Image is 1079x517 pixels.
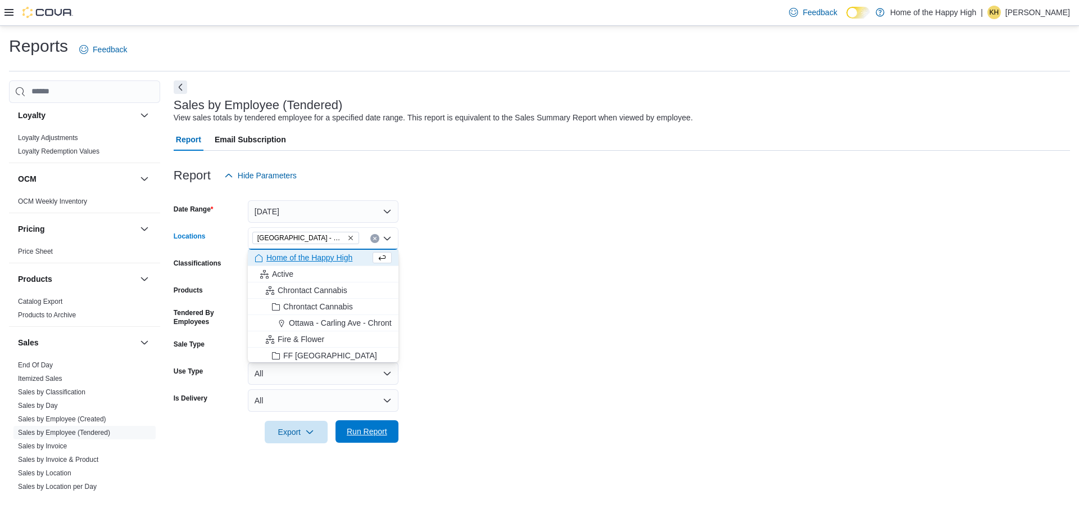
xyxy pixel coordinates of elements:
[266,252,352,263] span: Home of the Happy High
[18,388,85,396] a: Sales by Classification
[18,298,62,305] a: Catalog Export
[174,394,207,403] label: Is Delivery
[18,311,76,319] a: Products to Archive
[18,247,53,256] span: Price Sheet
[248,250,398,266] button: Home of the Happy High
[18,147,99,156] span: Loyalty Redemption Values
[336,420,398,443] button: Run Report
[248,200,398,223] button: [DATE]
[289,317,437,329] span: Ottawa - Carling Ave - Chrontact Cannabis
[248,389,398,412] button: All
[257,232,345,244] span: [GEOGRAPHIC_DATA] - Cornerstone - Fire & Flower
[18,401,58,410] span: Sales by Day
[18,273,52,285] h3: Products
[248,266,398,282] button: Active
[1005,6,1070,19] p: [PERSON_NAME]
[18,415,106,424] span: Sales by Employee (Created)
[283,301,353,312] span: Chrontact Cannabis
[18,311,76,320] span: Products to Archive
[18,147,99,155] a: Loyalty Redemption Values
[174,286,203,295] label: Products
[248,348,398,364] button: FF [GEOGRAPHIC_DATA]
[890,6,976,19] p: Home of the Happy High
[174,308,243,326] label: Tendered By Employees
[174,80,187,94] button: Next
[18,337,39,348] h3: Sales
[18,197,87,206] span: OCM Weekly Inventory
[174,259,221,268] label: Classifications
[18,361,53,369] a: End Of Day
[174,112,693,124] div: View sales totals by tendered employee for a specified date range. This report is equivalent to t...
[18,456,98,464] a: Sales by Invoice & Product
[18,428,110,437] span: Sales by Employee (Tendered)
[138,172,151,186] button: OCM
[174,367,203,376] label: Use Type
[9,35,68,57] h1: Reports
[9,195,160,213] div: OCM
[248,299,398,315] button: Chrontact Cannabis
[272,268,293,280] span: Active
[18,442,67,450] a: Sales by Invoice
[176,128,201,151] span: Report
[252,232,359,244] span: Slave Lake - Cornerstone - Fire & Flower
[347,426,387,437] span: Run Report
[18,375,62,383] a: Itemized Sales
[248,282,398,299] button: Chrontact Cannabis
[18,415,106,423] a: Sales by Employee (Created)
[265,421,328,443] button: Export
[75,38,132,61] a: Feedback
[138,222,151,236] button: Pricing
[785,1,841,24] a: Feedback
[215,128,286,151] span: Email Subscription
[383,234,392,243] button: Close list of options
[803,7,837,18] span: Feedback
[278,285,347,296] span: Chrontact Cannabis
[174,205,214,214] label: Date Range
[174,340,205,349] label: Sale Type
[18,173,37,185] h3: OCM
[271,421,321,443] span: Export
[220,164,301,187] button: Hide Parameters
[18,402,58,410] a: Sales by Day
[18,223,44,235] h3: Pricing
[18,173,135,185] button: OCM
[238,170,297,181] span: Hide Parameters
[18,483,97,491] a: Sales by Location per Day
[18,134,78,142] a: Loyalty Adjustments
[18,469,71,478] span: Sales by Location
[138,109,151,122] button: Loyalty
[18,273,135,285] button: Products
[138,336,151,349] button: Sales
[18,223,135,235] button: Pricing
[18,361,53,370] span: End Of Day
[990,6,999,19] span: KH
[987,6,1001,19] div: Katrina Huhtala
[174,232,206,241] label: Locations
[18,248,53,255] a: Price Sheet
[283,350,377,361] span: FF [GEOGRAPHIC_DATA]
[18,110,46,121] h3: Loyalty
[9,131,160,163] div: Loyalty
[138,272,151,286] button: Products
[248,331,398,348] button: Fire & Flower
[174,98,343,112] h3: Sales by Employee (Tendered)
[18,469,71,477] a: Sales by Location
[9,245,160,263] div: Pricing
[18,429,110,437] a: Sales by Employee (Tendered)
[93,44,127,55] span: Feedback
[18,374,62,383] span: Itemized Sales
[18,388,85,397] span: Sales by Classification
[981,6,983,19] p: |
[9,295,160,326] div: Products
[18,110,135,121] button: Loyalty
[18,455,98,464] span: Sales by Invoice & Product
[846,7,870,19] input: Dark Mode
[18,297,62,306] span: Catalog Export
[248,315,398,331] button: Ottawa - Carling Ave - Chrontact Cannabis
[347,235,354,241] button: Remove Slave Lake - Cornerstone - Fire & Flower from selection in this group
[370,234,379,243] button: Clear input
[18,197,87,205] a: OCM Weekly Inventory
[18,482,97,491] span: Sales by Location per Day
[278,334,324,345] span: Fire & Flower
